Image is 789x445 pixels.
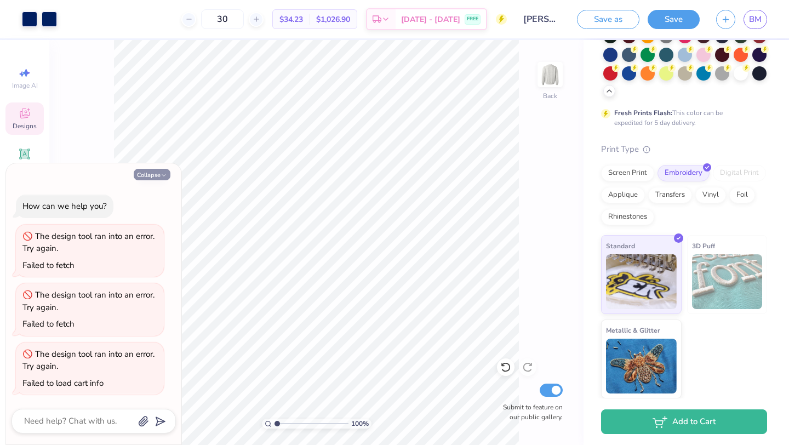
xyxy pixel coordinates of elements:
div: Screen Print [601,165,654,181]
button: Collapse [134,169,170,180]
label: Submit to feature on our public gallery. [497,402,563,422]
input: Untitled Design [515,8,569,30]
div: Applique [601,187,645,203]
div: The design tool ran into an error. Try again. [22,349,155,372]
span: Add Text [12,162,38,171]
div: The design tool ran into an error. Try again. [22,231,155,254]
button: Add to Cart [601,409,767,434]
input: – – [201,9,244,29]
div: The design tool ran into an error. Try again. [22,289,155,313]
span: $1,026.90 [316,14,350,25]
div: Failed to fetch [22,318,75,329]
span: 3D Puff [692,240,715,252]
img: Standard [606,254,677,309]
span: Standard [606,240,635,252]
strong: Fresh Prints Flash: [614,109,672,117]
img: 3D Puff [692,254,763,309]
div: Failed to load cart info [22,378,104,389]
span: BM [749,13,762,26]
button: Save as [577,10,639,29]
div: Embroidery [658,165,710,181]
span: 100 % [351,419,369,429]
a: BM [744,10,767,29]
img: Metallic & Glitter [606,339,677,393]
img: Back [539,64,561,85]
span: Designs [13,122,37,130]
div: Print Type [601,143,767,156]
span: $34.23 [279,14,303,25]
div: Vinyl [695,187,726,203]
div: Rhinestones [601,209,654,225]
span: FREE [467,15,478,23]
div: Failed to fetch [22,260,75,271]
div: Foil [729,187,755,203]
span: Image AI [12,81,38,90]
div: Transfers [648,187,692,203]
div: How can we help you? [22,201,107,212]
span: [DATE] - [DATE] [401,14,460,25]
span: Metallic & Glitter [606,324,660,336]
div: This color can be expedited for 5 day delivery. [614,108,749,128]
button: Save [648,10,700,29]
div: Back [543,91,557,101]
div: Digital Print [713,165,766,181]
